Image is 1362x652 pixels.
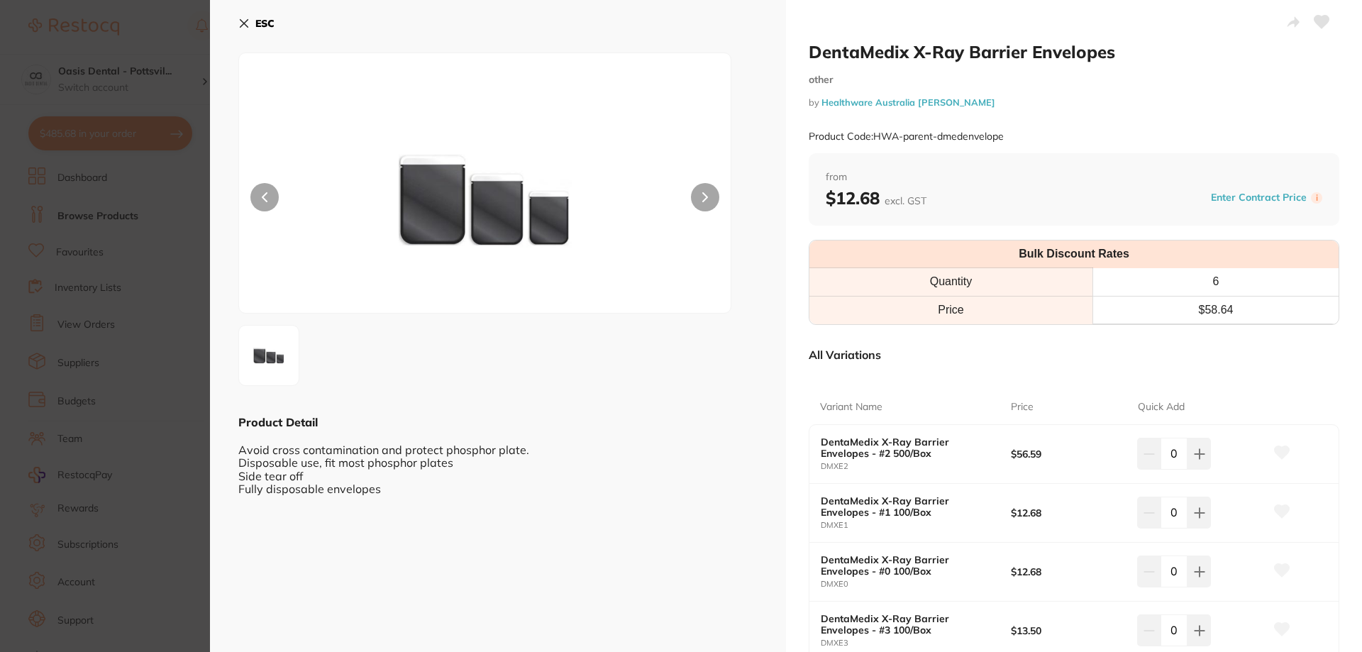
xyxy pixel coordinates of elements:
[821,462,1011,471] small: DMXE2
[885,194,926,207] span: excl. GST
[809,348,881,362] p: All Variations
[1011,448,1125,460] b: $56.59
[338,89,633,313] img: bmc
[809,131,1004,143] small: Product Code: HWA-parent-dmedenvelope
[820,400,882,414] p: Variant Name
[1138,400,1185,414] p: Quick Add
[809,241,1339,268] th: Bulk Discount Rates
[1092,296,1339,324] td: $ 58.64
[826,170,1322,184] span: from
[821,580,1011,589] small: DMXE0
[1011,400,1034,414] p: Price
[821,495,992,518] b: DentaMedix X-Ray Barrier Envelopes - #1 100/Box
[809,296,1092,324] td: Price
[821,521,1011,530] small: DMXE1
[1011,566,1125,578] b: $12.68
[809,74,1339,86] small: other
[821,554,992,577] b: DentaMedix X-Ray Barrier Envelopes - #0 100/Box
[1011,625,1125,636] b: $13.50
[243,330,294,381] img: bmc
[821,639,1011,648] small: DMXE3
[821,613,992,636] b: DentaMedix X-Ray Barrier Envelopes - #3 100/Box
[1207,191,1311,204] button: Enter Contract Price
[809,268,1092,296] th: Quantity
[809,97,1339,108] small: by
[238,415,318,429] b: Product Detail
[826,187,926,209] b: $12.68
[821,96,995,108] a: Healthware Australia [PERSON_NAME]
[238,430,758,495] div: Avoid cross contamination and protect phosphor plate. Disposable use, fit most phosphor plates Si...
[1092,268,1339,296] th: 6
[809,41,1339,62] h2: DentaMedix X-Ray Barrier Envelopes
[1011,507,1125,519] b: $12.68
[821,436,992,459] b: DentaMedix X-Ray Barrier Envelopes - #2 500/Box
[255,17,275,30] b: ESC
[238,11,275,35] button: ESC
[1311,192,1322,204] label: i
